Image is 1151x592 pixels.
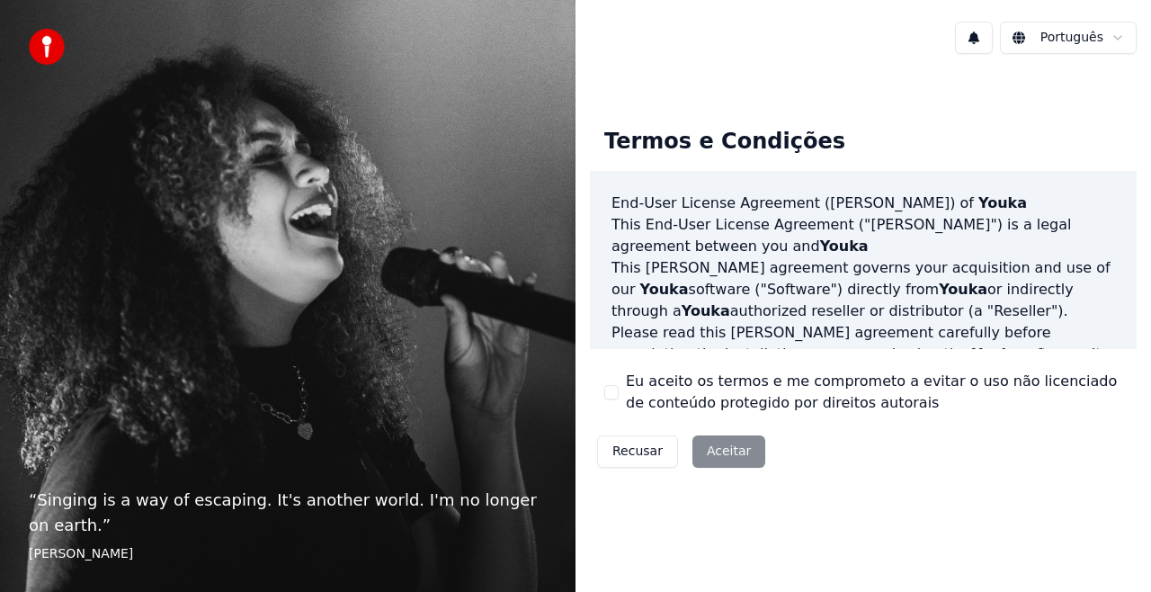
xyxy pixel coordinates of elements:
button: Recusar [597,435,678,468]
p: Please read this [PERSON_NAME] agreement carefully before completing the installation process and... [611,322,1115,408]
span: Youka [939,281,987,298]
p: This End-User License Agreement ("[PERSON_NAME]") is a legal agreement between you and [611,214,1115,257]
span: Youka [682,302,730,319]
span: Youka [820,238,869,255]
label: Eu aceito os termos e me comprometo a evitar o uso não licenciado de conteúdo protegido por direi... [626,371,1122,414]
span: Youka [978,194,1027,211]
img: youka [29,29,65,65]
span: Youka [640,281,689,298]
p: “ Singing is a way of escaping. It's another world. I'm no longer on earth. ” [29,488,547,538]
h3: End-User License Agreement ([PERSON_NAME]) of [611,193,1115,214]
span: Youka [972,345,1021,363]
footer: [PERSON_NAME] [29,545,547,563]
p: This [PERSON_NAME] agreement governs your acquisition and use of our software ("Software") direct... [611,257,1115,322]
div: Termos e Condições [590,113,860,171]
